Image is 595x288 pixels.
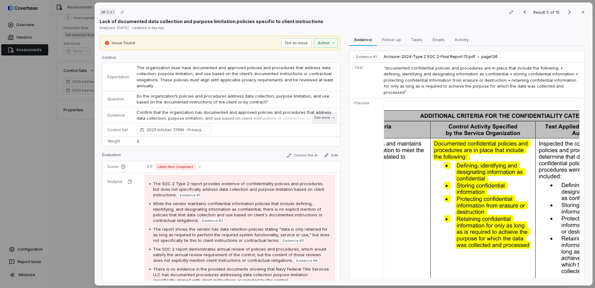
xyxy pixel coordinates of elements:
span: Evidence # 3 [283,238,304,243]
p: Control [102,55,340,63]
button: 3.0Likely Non Compliant [144,163,204,170]
button: Correct the AI [284,152,320,159]
td: Text [349,62,381,98]
span: The organization must have documented and approved policies and procedures that address data coll... [137,65,334,89]
span: 2 [137,139,139,144]
button: Acrisure-2024-Type 2 SOC 2-Final Report (1).pdfpage136 [384,54,498,60]
p: Analysis [107,179,123,184]
span: Acrisure-2024-Type 2 SOC 2-Final Report (1).pdf [384,54,475,59]
button: Copy link [117,7,128,18]
span: Likely Non Compliant [155,163,196,170]
span: page 136 [481,54,498,59]
p: Score [107,164,137,169]
span: The SOC 2 report demonstrates annual review of policies and procedures, which would satisfy the a... [153,247,326,263]
p: Evaluation [102,152,121,160]
p: Guidance [107,113,129,118]
button: Edit [321,151,340,159]
span: Do the organization’s policies and procedures address data collection, purpose limitation, and us... [137,94,330,105]
span: The report shows the vendor has data retention policies stating "data is only retained for as lon... [153,227,330,243]
span: Activity [452,36,471,44]
p: Confirm that the organization has documented and approved policies and procedures that address da... [137,109,335,128]
span: “documented confidential policies and procedures are in place that include the following: • defin... [384,65,578,95]
span: There is no evidence in the provided documents showing that Navy Federal Title Services LLC has d... [153,266,329,283]
span: The SOC 2 Type 2 report provides evidence of confidentiality policies and procedures, but does no... [153,181,324,197]
p: Control Set [107,127,129,132]
p: Result 5 of 15 [533,9,561,16]
p: Issue found [112,40,135,46]
span: Evidence # 1 [356,54,377,59]
span: Updated: a day ago [132,26,165,30]
button: Previous result [518,8,531,16]
p: Question [107,97,129,102]
span: Evidence [352,36,374,44]
button: See more [312,112,337,123]
p: Expectation [107,74,129,79]
span: Evidence # 4 [296,258,318,263]
span: # P.5.3.1 [101,10,114,15]
span: Emails [430,36,447,44]
span: Evidence # 1 [180,193,200,198]
button: Next result [563,8,576,16]
p: Weight [107,139,129,144]
span: Analyzed: [DATE] [100,26,129,30]
button: Not an issue [281,38,312,48]
span: Evidence # 2 [202,218,223,223]
span: Tasks [409,36,425,44]
span: While the vendor maintains confidential information policies that include defining, identifying, ... [153,201,323,223]
span: Follow-up [380,36,404,44]
p: Lack of documented data collection and purpose limitation policies specific to client instructions [100,18,323,25]
button: Action [314,38,338,48]
span: 2025 InfoSec TPRM - Privacy Data Subject Access Requests (DSAR) [147,127,208,133]
img: 97fe7889d5264016b82db255903905fb_original.jpg_w1200.jpg [384,101,580,288]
